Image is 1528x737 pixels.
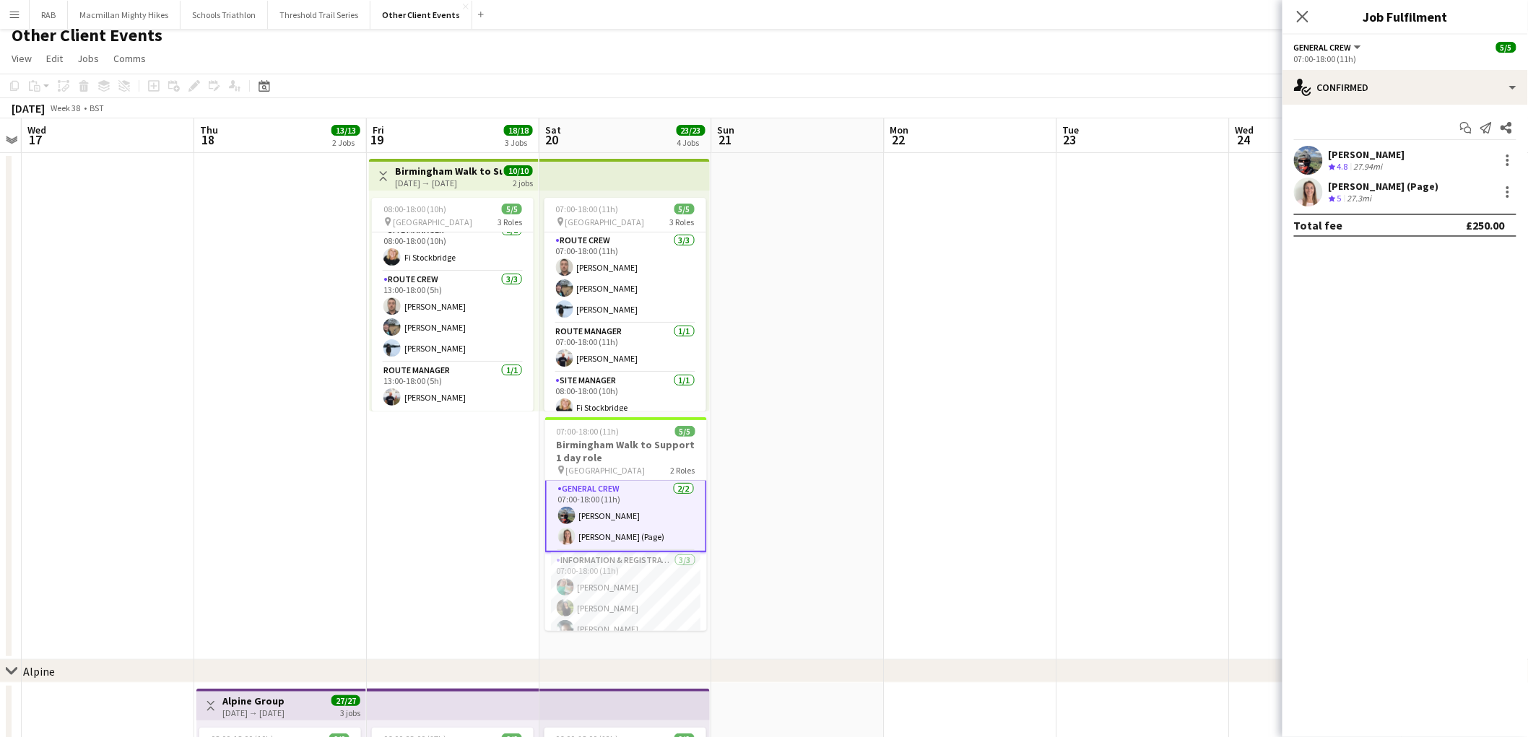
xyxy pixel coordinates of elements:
div: £250.00 [1467,218,1505,232]
span: 07:00-18:00 (11h) [557,426,620,437]
app-card-role: Site Manager1/108:00-18:00 (10h)Fi Stockbridge [544,372,706,422]
span: 5/5 [502,204,522,214]
a: Comms [108,49,152,68]
span: Mon [890,123,909,136]
span: Jobs [77,52,99,65]
span: Tue [1063,123,1080,136]
app-card-role: Information & registration crew3/307:00-18:00 (11h)[PERSON_NAME][PERSON_NAME][PERSON_NAME] [545,552,707,643]
span: 20 [543,131,561,148]
span: 08:00-18:00 (10h) [383,204,446,214]
a: Edit [40,49,69,68]
h3: Job Fulfilment [1282,7,1528,26]
button: General Crew [1294,42,1363,53]
span: 13/13 [331,125,360,136]
div: 3 Jobs [505,137,532,148]
div: [DATE] → [DATE] [222,707,285,718]
button: Other Client Events [370,1,472,29]
span: Wed [27,123,46,136]
span: General Crew [1294,42,1352,53]
span: 24 [1233,131,1254,148]
span: Sun [718,123,735,136]
div: 2 jobs [513,176,533,188]
span: 23/23 [677,125,706,136]
div: 3 jobs [340,706,360,718]
span: Fri [373,123,384,136]
span: 3 Roles [670,217,695,227]
span: 18/18 [504,125,533,136]
button: Schools Triathlon [181,1,268,29]
span: [GEOGRAPHIC_DATA] [565,217,645,227]
div: BST [90,103,104,113]
app-card-role: Route Manager1/113:00-18:00 (5h)[PERSON_NAME] [372,362,534,411]
div: [PERSON_NAME] (Page) [1329,180,1439,193]
div: Alpine [23,664,55,679]
button: RAB [30,1,68,29]
span: 5/5 [674,204,695,214]
h3: Birmingham Walk to Support 2 day role [395,165,503,178]
span: [GEOGRAPHIC_DATA] [393,217,472,227]
span: View [12,52,32,65]
span: Comms [113,52,146,65]
h3: Alpine Group [222,694,285,707]
div: [DATE] [12,101,45,115]
span: Wed [1236,123,1254,136]
app-job-card: 07:00-18:00 (11h)5/5 [GEOGRAPHIC_DATA]3 RolesRoute Crew3/307:00-18:00 (11h)[PERSON_NAME][PERSON_N... [544,198,706,411]
span: 18 [198,131,218,148]
div: [DATE] → [DATE] [395,178,503,188]
span: [GEOGRAPHIC_DATA] [566,465,646,476]
span: 5/5 [675,426,695,437]
span: 17 [25,131,46,148]
app-job-card: 08:00-18:00 (10h)5/5 [GEOGRAPHIC_DATA]3 RolesSite Manager1/108:00-18:00 (10h)Fi StockbridgeRoute ... [372,198,534,411]
button: Threshold Trail Series [268,1,370,29]
div: 27.94mi [1351,161,1386,173]
div: 4 Jobs [677,137,705,148]
a: Jobs [71,49,105,68]
app-card-role: Route Manager1/107:00-18:00 (11h)[PERSON_NAME] [544,323,706,372]
span: 07:00-18:00 (11h) [556,204,619,214]
h3: Birmingham Walk to Support 1 day role [545,438,707,464]
div: Total fee [1294,218,1343,232]
app-card-role: Route Crew3/313:00-18:00 (5h)[PERSON_NAME][PERSON_NAME][PERSON_NAME] [372,271,534,362]
div: 2 Jobs [332,137,360,148]
span: Sat [545,123,561,136]
div: 07:00-18:00 (11h) [1294,53,1516,64]
span: 21 [716,131,735,148]
span: 2 Roles [671,465,695,476]
span: 5/5 [1496,42,1516,53]
span: 19 [370,131,384,148]
span: Edit [46,52,63,65]
span: 3 Roles [498,217,522,227]
div: 27.3mi [1345,193,1375,205]
span: 23 [1061,131,1080,148]
app-card-role: Site Manager1/108:00-18:00 (10h)Fi Stockbridge [372,222,534,271]
div: Confirmed [1282,70,1528,105]
span: 27/27 [331,695,360,706]
h1: Other Client Events [12,25,162,46]
span: Thu [200,123,218,136]
a: View [6,49,38,68]
app-card-role: General Crew2/207:00-18:00 (11h)[PERSON_NAME][PERSON_NAME] (Page) [545,479,707,552]
button: Macmillan Mighty Hikes [68,1,181,29]
app-job-card: 07:00-18:00 (11h)5/5Birmingham Walk to Support 1 day role [GEOGRAPHIC_DATA]2 RolesGeneral Crew2/2... [545,417,707,631]
span: 5 [1337,193,1342,204]
span: Week 38 [48,103,84,113]
div: [PERSON_NAME] [1329,148,1405,161]
span: 22 [888,131,909,148]
span: 10/10 [504,165,533,176]
span: 4.8 [1337,161,1348,172]
app-card-role: Route Crew3/307:00-18:00 (11h)[PERSON_NAME][PERSON_NAME][PERSON_NAME] [544,232,706,323]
